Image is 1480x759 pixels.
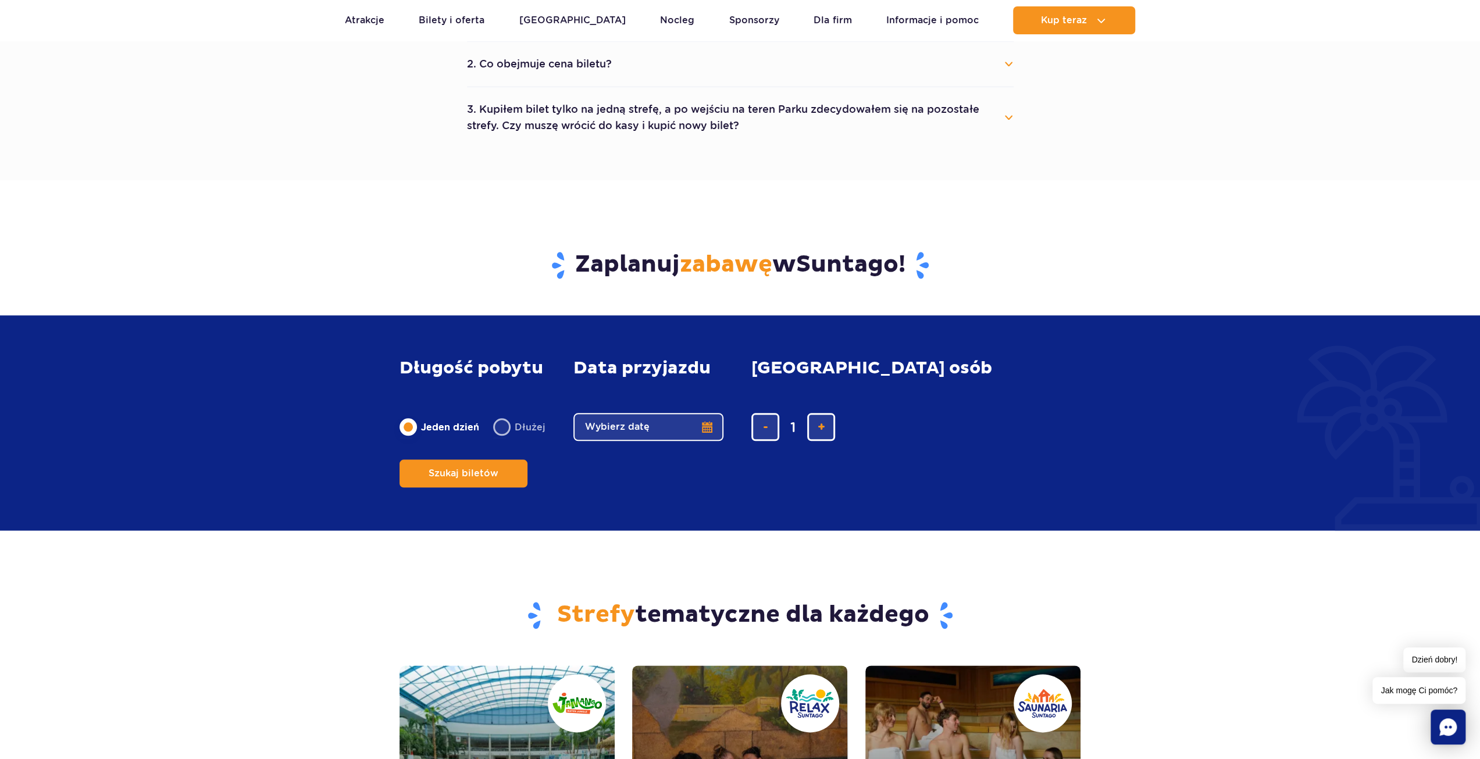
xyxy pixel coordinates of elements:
[1403,647,1465,672] span: Dzień dobry!
[400,250,1080,280] h3: Zaplanuj w !
[573,358,711,378] span: Data przyjazdu
[467,51,1014,77] button: 2. Co obejmuje cena biletu?
[519,6,626,34] a: [GEOGRAPHIC_DATA]
[1041,15,1087,26] span: Kup teraz
[796,250,898,279] span: Suntago
[807,413,835,441] button: dodaj bilet
[779,413,807,441] input: liczba biletów
[467,97,1014,138] button: 3. Kupiłem bilet tylko na jedną strefę, a po wejściu na teren Parku zdecydowałem się na pozostałe...
[345,6,384,34] a: Atrakcje
[429,468,498,479] span: Szukaj biletów
[751,413,779,441] button: usuń bilet
[557,600,635,629] span: Strefy
[400,358,543,378] span: Długość pobytu
[493,415,545,439] label: Dłużej
[1013,6,1135,34] button: Kup teraz
[751,358,992,378] span: [GEOGRAPHIC_DATA] osób
[400,600,1080,630] h2: tematyczne dla każdego
[419,6,484,34] a: Bilety i oferta
[400,335,1080,511] form: Planowanie wizyty w Park of Poland
[400,415,479,439] label: Jeden dzień
[660,6,694,34] a: Nocleg
[400,459,527,487] button: Szukaj biletów
[1431,710,1465,744] div: Chat
[729,6,779,34] a: Sponsorzy
[680,250,772,279] span: zabawę
[886,6,979,34] a: Informacje i pomoc
[573,413,723,441] button: Wybierz datę
[814,6,851,34] a: Dla firm
[1372,677,1465,704] span: Jak mogę Ci pomóc?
